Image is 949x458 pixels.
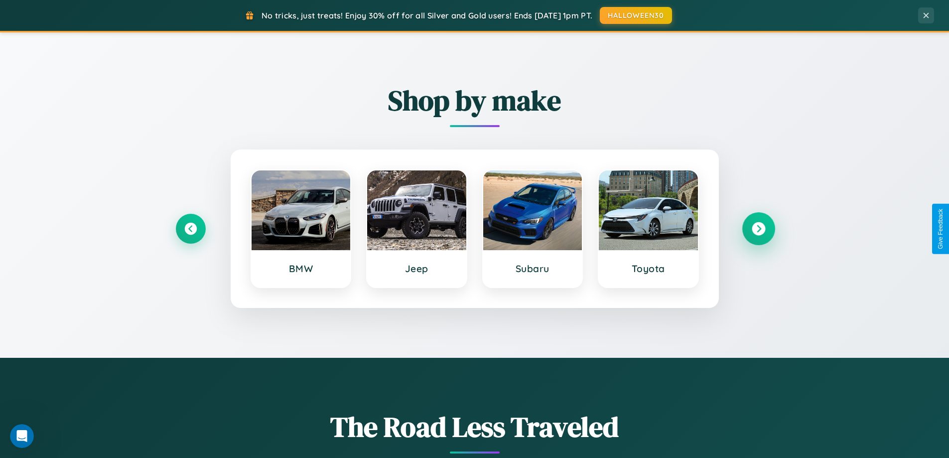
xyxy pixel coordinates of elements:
h3: Subaru [493,263,572,275]
h3: BMW [262,263,341,275]
button: HALLOWEEN30 [600,7,672,24]
h1: The Road Less Traveled [176,408,774,446]
h2: Shop by make [176,81,774,120]
iframe: Intercom live chat [10,424,34,448]
h3: Jeep [377,263,456,275]
span: No tricks, just treats! Enjoy 30% off for all Silver and Gold users! Ends [DATE] 1pm PT. [262,10,592,20]
h3: Toyota [609,263,688,275]
div: Give Feedback [937,209,944,249]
